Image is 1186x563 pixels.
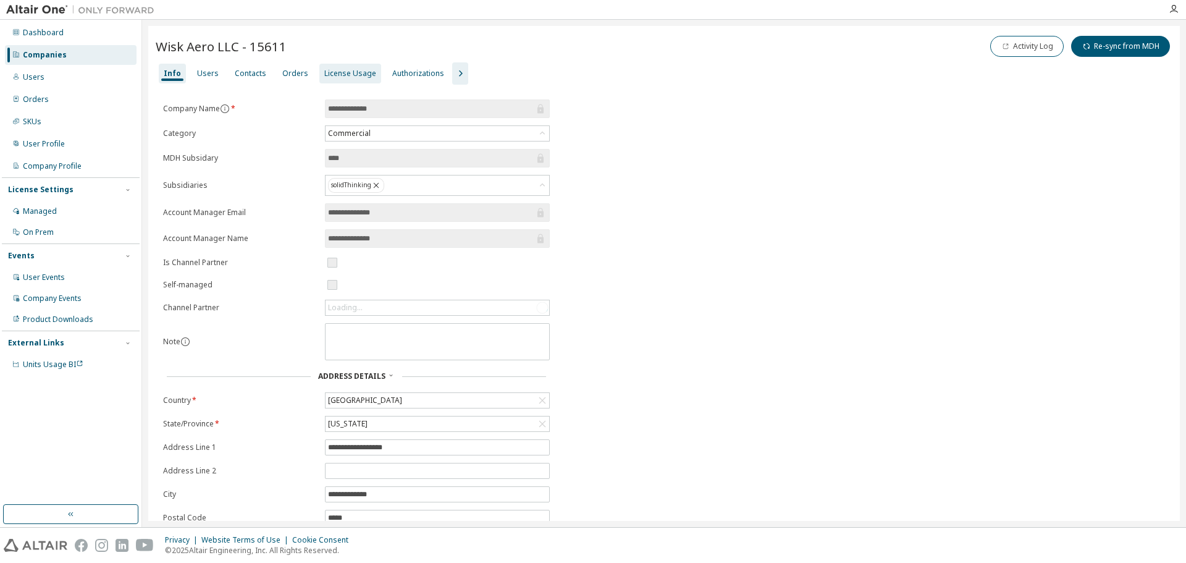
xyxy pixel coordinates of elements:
div: Loading... [328,303,363,313]
div: Company Profile [23,161,82,171]
button: Activity Log [990,36,1064,57]
div: Companies [23,50,67,60]
div: [US_STATE] [326,417,369,431]
label: Is Channel Partner [163,258,318,268]
div: solidThinking [328,178,384,193]
div: solidThinking [326,176,549,195]
img: facebook.svg [75,539,88,552]
div: Orders [23,95,49,104]
span: Units Usage BI [23,359,83,370]
div: On Prem [23,227,54,237]
div: Privacy [165,535,201,545]
label: Company Name [163,104,318,114]
p: © 2025 Altair Engineering, Inc. All Rights Reserved. [165,545,356,556]
div: Commercial [326,126,549,141]
div: Orders [282,69,308,78]
button: Re-sync from MDH [1071,36,1170,57]
div: Dashboard [23,28,64,38]
div: Users [23,72,44,82]
label: Account Manager Email [163,208,318,218]
div: User Events [23,273,65,282]
label: Channel Partner [163,303,318,313]
div: SKUs [23,117,41,127]
label: State/Province [163,419,318,429]
label: Account Manager Name [163,234,318,243]
div: External Links [8,338,64,348]
div: Contacts [235,69,266,78]
div: [US_STATE] [326,417,549,431]
img: youtube.svg [136,539,154,552]
label: MDH Subsidary [163,153,318,163]
div: [GEOGRAPHIC_DATA] [326,393,549,408]
span: Address Details [318,371,385,381]
div: Events [8,251,35,261]
div: Loading... [326,300,549,315]
img: instagram.svg [95,539,108,552]
label: City [163,489,318,499]
div: Commercial [326,127,372,140]
button: information [220,104,230,114]
label: Self-managed [163,280,318,290]
img: altair_logo.svg [4,539,67,552]
img: linkedin.svg [116,539,128,552]
div: Website Terms of Use [201,535,292,545]
label: Address Line 2 [163,466,318,476]
label: Note [163,336,180,347]
div: [GEOGRAPHIC_DATA] [326,394,404,407]
img: Altair One [6,4,161,16]
label: Postal Code [163,513,318,523]
button: information [180,337,190,347]
div: Product Downloads [23,315,93,324]
div: License Settings [8,185,74,195]
label: Category [163,129,318,138]
label: Address Line 1 [163,442,318,452]
div: Company Events [23,294,82,303]
div: License Usage [324,69,376,78]
div: Managed [23,206,57,216]
label: Country [163,396,318,405]
div: Authorizations [392,69,444,78]
label: Subsidiaries [163,180,318,190]
div: Users [197,69,219,78]
div: Info [164,69,181,78]
span: Wisk Aero LLC - 15611 [156,38,287,55]
div: User Profile [23,139,65,149]
div: Cookie Consent [292,535,356,545]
